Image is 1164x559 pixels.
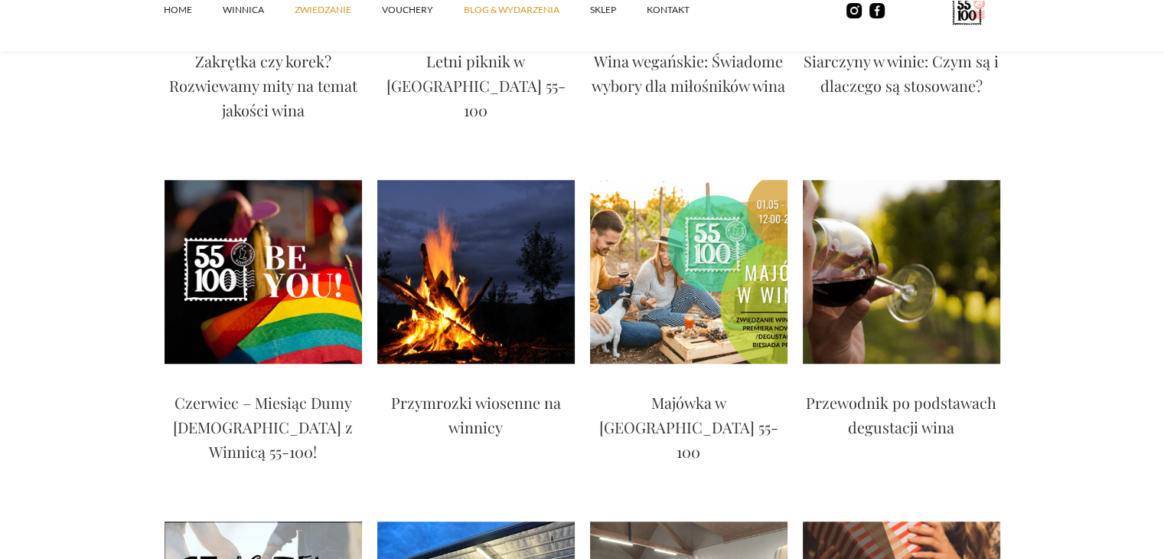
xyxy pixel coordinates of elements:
a: Czerwiec – Miesiąc Dumy [DEMOGRAPHIC_DATA] z Winnicą 55-100! [165,391,362,472]
a: Przymrozki wiosenne na winnicy [377,391,575,447]
a: Majówka w [GEOGRAPHIC_DATA] 55-100 [590,391,787,472]
a: Przewodnik po podstawach degustacji wina [803,391,1000,447]
p: Zakrętka czy korek? Rozwiewamy mity na temat jakości wina [165,49,362,123]
p: Wina wegańskie: Świadome wybory dla miłośników wina [590,49,787,98]
a: Siarczyny w winie: Czym są i dlaczego są stosowane? [803,49,1000,106]
p: Przymrozki wiosenne na winnicy [377,391,575,440]
a: Wina wegańskie: Świadome wybory dla miłośników wina [590,49,787,106]
p: Siarczyny w winie: Czym są i dlaczego są stosowane? [803,49,1000,98]
p: Letni piknik w [GEOGRAPHIC_DATA] 55-100 [377,49,575,123]
a: Zakrętka czy korek? Rozwiewamy mity na temat jakości wina [165,49,362,130]
a: Letni piknik w [GEOGRAPHIC_DATA] 55-100 [377,49,575,130]
p: Czerwiec – Miesiąc Dumy [DEMOGRAPHIC_DATA] z Winnicą 55-100! [165,391,362,464]
p: Przewodnik po podstawach degustacji wina [803,391,1000,440]
p: Majówka w [GEOGRAPHIC_DATA] 55-100 [590,391,787,464]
